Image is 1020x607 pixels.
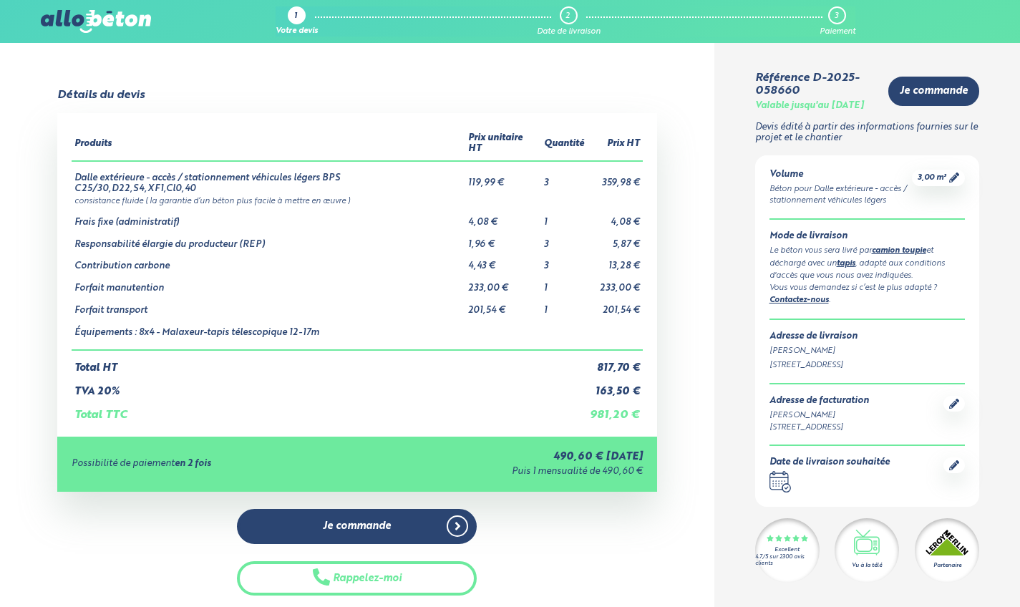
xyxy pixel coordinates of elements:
[769,170,913,180] div: Volume
[541,161,587,194] td: 3
[872,247,926,255] a: camion toupie
[465,206,541,228] td: 4,08 €
[565,11,570,21] div: 2
[587,161,643,194] td: 359,98 €
[769,359,966,372] div: [STREET_ADDRESS]
[465,272,541,294] td: 233,00 €
[72,397,587,422] td: Total TTC
[465,294,541,316] td: 201,54 €
[175,459,211,468] strong: en 2 fois
[72,228,465,251] td: Responsabilité élargie du producteur (REP)
[72,294,465,316] td: Forfait transport
[323,520,391,533] span: Je commande
[769,231,966,242] div: Mode de livraison
[587,294,643,316] td: 201,54 €
[587,206,643,228] td: 4,08 €
[769,296,829,304] a: Contactez-nous
[541,272,587,294] td: 1
[820,27,855,37] div: Paiement
[893,551,1004,591] iframe: Help widget launcher
[769,282,966,307] div: Vous vous demandez si c’est le plus adapté ? .
[820,6,855,37] a: 3 Paiement
[57,89,145,102] div: Détails du devis
[72,206,465,228] td: Frais fixe (administratif)
[366,451,642,463] div: 490,60 € [DATE]
[72,194,643,206] td: consistance fluide ( la garantie d’un béton plus facile à mettre en œuvre )
[465,127,541,160] th: Prix unitaire HT
[294,12,297,21] div: 1
[72,272,465,294] td: Forfait manutention
[769,331,966,342] div: Adresse de livraison
[465,228,541,251] td: 1,96 €
[774,547,800,553] div: Excellent
[541,250,587,272] td: 3
[276,27,318,37] div: Votre devis
[541,127,587,160] th: Quantité
[837,260,855,268] a: tapis
[276,6,318,37] a: 1 Votre devis
[900,85,968,97] span: Je commande
[769,183,913,208] div: Béton pour Dalle extérieure - accès / stationnement véhicules légers
[769,245,966,282] div: Le béton vous sera livré par et déchargé avec un , adapté aux conditions d'accès que vous nous av...
[541,228,587,251] td: 3
[587,272,643,294] td: 233,00 €
[72,459,366,470] div: Possibilité de paiement
[587,250,643,272] td: 13,28 €
[755,72,878,98] div: Référence D-2025-058660
[537,6,601,37] a: 2 Date de livraison
[769,409,869,422] div: [PERSON_NAME]
[835,11,838,21] div: 3
[465,161,541,194] td: 119,99 €
[72,161,465,194] td: Dalle extérieure - accès / stationnement véhicules légers BPS C25/30,D22,S4,XF1,Cl0,40
[72,374,587,398] td: TVA 20%
[541,294,587,316] td: 1
[587,374,643,398] td: 163,50 €
[769,396,869,407] div: Adresse de facturation
[587,397,643,422] td: 981,20 €
[41,10,151,33] img: allobéton
[755,554,820,567] div: 4.7/5 sur 2300 avis clients
[541,206,587,228] td: 1
[72,350,587,374] td: Total HT
[852,561,882,570] div: Vu à la télé
[72,316,465,351] td: Équipements : 8x4 - Malaxeur-tapis télescopique 12-17m
[755,122,980,143] p: Devis édité à partir des informations fournies sur le projet et le chantier
[755,101,864,112] div: Valable jusqu'au [DATE]
[237,561,477,596] button: Rappelez-moi
[465,250,541,272] td: 4,43 €
[769,457,890,468] div: Date de livraison souhaitée
[769,345,966,357] div: [PERSON_NAME]
[888,77,979,106] a: Je commande
[587,350,643,374] td: 817,70 €
[769,422,869,434] div: [STREET_ADDRESS]
[237,509,477,544] a: Je commande
[72,127,465,160] th: Produits
[537,27,601,37] div: Date de livraison
[72,250,465,272] td: Contribution carbone
[366,467,642,477] div: Puis 1 mensualité de 490,60 €
[587,228,643,251] td: 5,87 €
[587,127,643,160] th: Prix HT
